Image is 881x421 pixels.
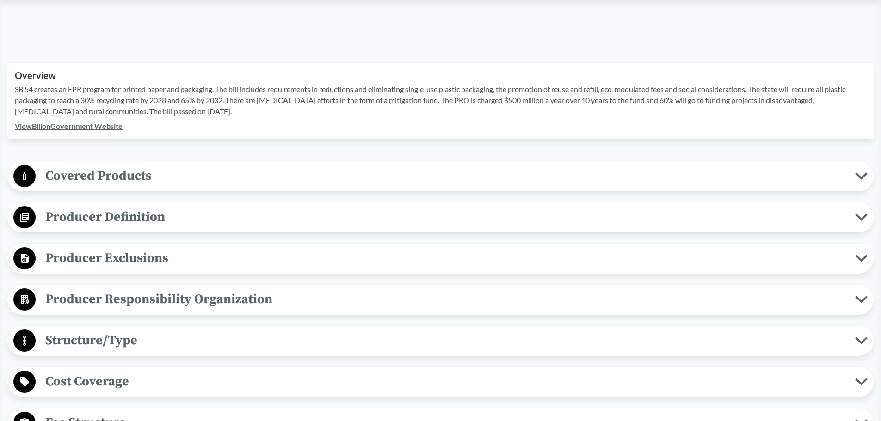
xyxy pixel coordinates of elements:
[36,289,855,310] span: Producer Responsibility Organization
[15,122,123,130] a: ViewBillonGovernment Website
[11,329,870,353] button: Structure/Type
[11,206,870,229] button: Producer Definition
[36,207,855,227] span: Producer Definition
[36,165,855,186] span: Covered Products
[36,330,855,351] span: Structure/Type
[15,84,866,117] p: SB 54 creates an EPR program for printed paper and packaging. The bill includes requirements in r...
[36,248,855,268] span: Producer Exclusions
[36,371,855,392] span: Cost Coverage
[11,288,870,311] button: Producer Responsibility Organization
[11,247,870,270] button: Producer Exclusions
[11,370,870,394] button: Cost Coverage
[15,70,866,81] h2: Overview
[11,165,870,188] button: Covered Products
